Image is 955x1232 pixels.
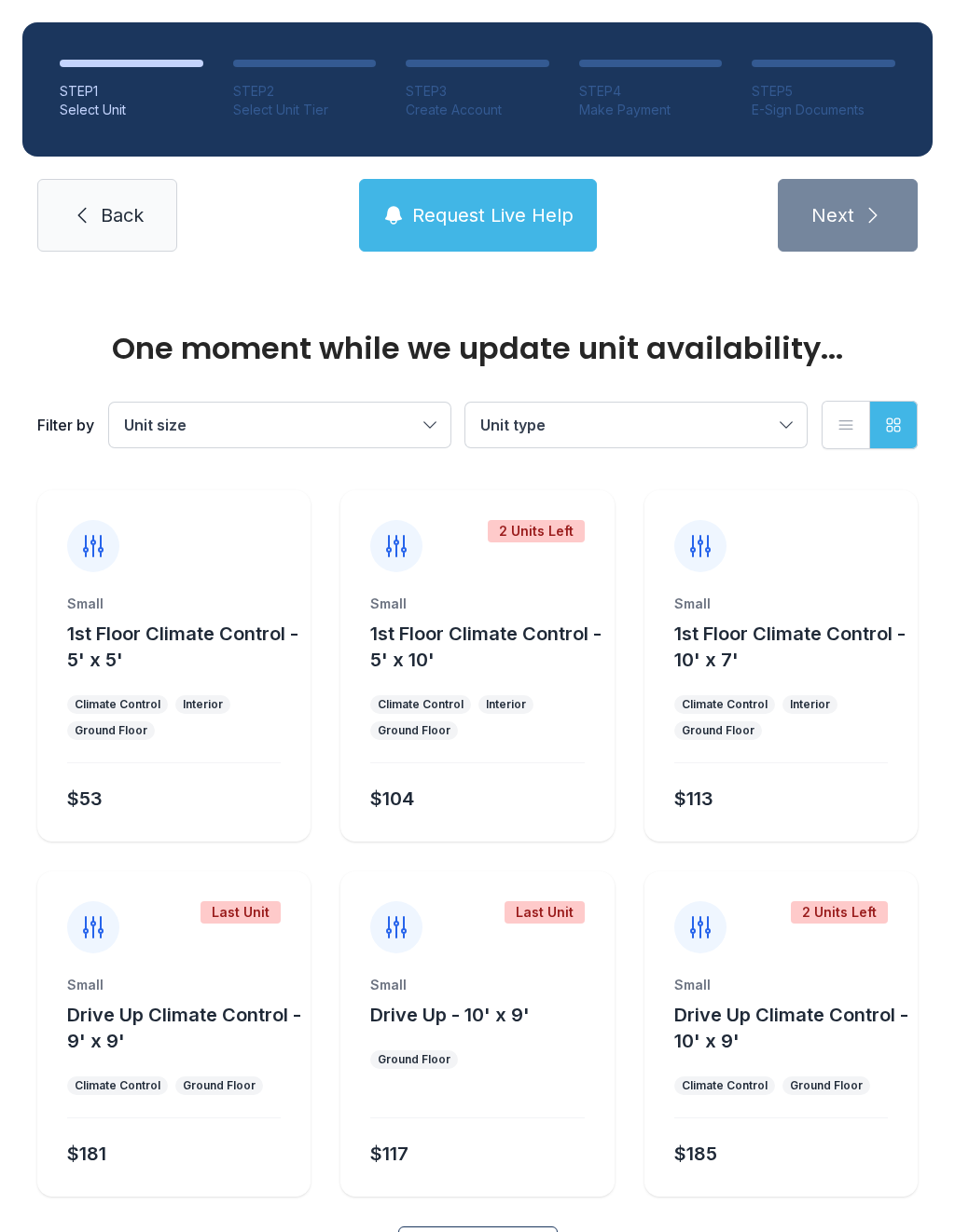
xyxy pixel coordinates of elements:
[505,901,585,924] div: Last Unit
[682,697,768,712] div: Climate Control
[101,202,144,228] span: Back
[370,1004,530,1026] span: Drive Up - 10' x 9'
[75,1078,160,1093] div: Climate Control
[370,595,584,613] div: Small
[480,416,546,434] span: Unit type
[682,1078,768,1093] div: Climate Control
[674,976,888,994] div: Small
[579,82,723,101] div: STEP 4
[67,623,298,671] span: 1st Floor Climate Control - 5' x 5'
[183,1078,256,1093] div: Ground Floor
[370,1002,530,1028] button: Drive Up - 10' x 9'
[791,901,888,924] div: 2 Units Left
[37,334,918,363] div: One moment while we update unit availability...
[67,1004,301,1052] span: Drive Up Climate Control - 9' x 9'
[37,414,94,436] div: Filter by
[811,202,854,228] span: Next
[674,595,888,613] div: Small
[790,697,830,712] div: Interior
[378,697,464,712] div: Climate Control
[674,621,910,673] button: 1st Floor Climate Control - 10' x 7'
[233,101,377,119] div: Select Unit Tier
[67,1141,106,1167] div: $181
[486,697,526,712] div: Interior
[75,723,147,738] div: Ground Floor
[674,1002,910,1054] button: Drive Up Climate Control - 10' x 9'
[488,520,585,542] div: 2 Units Left
[752,101,895,119] div: E-Sign Documents
[67,621,303,673] button: 1st Floor Climate Control - 5' x 5'
[579,101,723,119] div: Make Payment
[370,623,602,671] span: 1st Floor Climate Control - 5' x 10'
[201,901,281,924] div: Last Unit
[67,976,281,994] div: Small
[233,82,377,101] div: STEP 2
[752,82,895,101] div: STEP 5
[412,202,574,228] span: Request Live Help
[370,1141,408,1167] div: $117
[465,403,807,447] button: Unit type
[370,976,584,994] div: Small
[60,82,203,101] div: STEP 1
[674,1141,717,1167] div: $185
[406,82,549,101] div: STEP 3
[60,101,203,119] div: Select Unit
[790,1078,863,1093] div: Ground Floor
[67,595,281,613] div: Small
[124,416,187,434] span: Unit size
[183,697,223,712] div: Interior
[674,623,906,671] span: 1st Floor Climate Control - 10' x 7'
[370,621,606,673] button: 1st Floor Climate Control - 5' x 10'
[378,1052,450,1067] div: Ground Floor
[370,786,414,812] div: $104
[378,723,450,738] div: Ground Floor
[406,101,549,119] div: Create Account
[674,1004,908,1052] span: Drive Up Climate Control - 10' x 9'
[109,403,450,447] button: Unit size
[67,786,103,812] div: $53
[682,723,754,738] div: Ground Floor
[674,786,713,812] div: $113
[75,697,160,712] div: Climate Control
[67,1002,303,1054] button: Drive Up Climate Control - 9' x 9'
